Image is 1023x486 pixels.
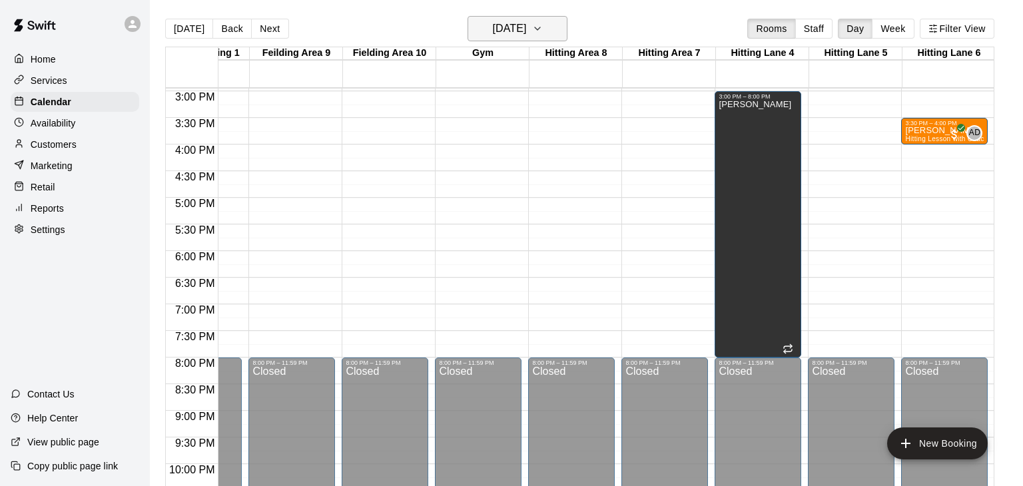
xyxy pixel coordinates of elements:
div: 3:30 PM – 4:00 PM [905,120,984,126]
div: 8:00 PM – 11:59 PM [439,360,517,366]
div: Feilding Area 9 [250,47,343,60]
div: Hitting Lane 6 [902,47,996,60]
a: Settings [11,220,139,240]
div: 8:00 PM – 11:59 PM [625,360,704,366]
span: 3:00 PM [172,91,218,103]
span: Anthony Dionisio [972,125,982,141]
button: add [887,427,988,459]
div: 8:00 PM – 11:59 PM [532,360,611,366]
span: 5:00 PM [172,198,218,209]
span: 10:00 PM [166,464,218,475]
button: Rooms [747,19,795,39]
button: [DATE] [165,19,213,39]
div: Anthony Dionisio [966,125,982,141]
p: Contact Us [27,387,75,401]
a: Customers [11,134,139,154]
button: Day [838,19,872,39]
p: Availability [31,117,76,130]
span: 4:00 PM [172,144,218,156]
p: View public page [27,435,99,449]
div: 8:00 PM – 11:59 PM [812,360,890,366]
p: Services [31,74,67,87]
p: Calendar [31,95,71,109]
a: Reports [11,198,139,218]
a: Services [11,71,139,91]
div: Gym [436,47,529,60]
div: 3:30 PM – 4:00 PM: Hitting Lesson with Coach Anthony [901,118,988,144]
button: Next [251,19,288,39]
span: 5:30 PM [172,224,218,236]
div: Hitting Area 7 [623,47,716,60]
span: 8:30 PM [172,384,218,395]
div: Hitting Lane 4 [716,47,809,60]
button: Back [212,19,252,39]
span: 7:30 PM [172,331,218,342]
span: 9:30 PM [172,437,218,449]
a: Marketing [11,156,139,176]
div: 8:00 PM – 11:59 PM [252,360,331,366]
div: Hitting Area 8 [529,47,623,60]
span: 3:30 PM [172,118,218,129]
button: [DATE] [468,16,567,41]
h6: [DATE] [492,19,526,38]
div: Fielding Area 10 [343,47,436,60]
a: Home [11,49,139,69]
a: Calendar [11,92,139,112]
span: All customers have paid [948,128,961,141]
p: Reports [31,202,64,215]
p: Retail [31,180,55,194]
span: AD [969,126,980,140]
div: 3:00 PM – 8:00 PM [719,93,797,100]
p: Help Center [27,411,78,425]
span: 6:00 PM [172,251,218,262]
span: 8:00 PM [172,358,218,369]
a: Retail [11,177,139,197]
p: Customers [31,138,77,151]
p: Home [31,53,56,66]
p: Marketing [31,159,73,172]
p: Settings [31,223,65,236]
span: 4:30 PM [172,171,218,182]
div: 8:00 PM – 11:59 PM [719,360,797,366]
span: 9:00 PM [172,411,218,422]
a: Availability [11,113,139,133]
button: Week [872,19,914,39]
button: Filter View [920,19,994,39]
div: 8:00 PM – 11:59 PM [905,360,984,366]
button: Staff [795,19,833,39]
span: 6:30 PM [172,278,218,289]
div: 3:00 PM – 8:00 PM: ALEX [715,91,801,358]
span: Recurring event [783,344,793,354]
span: 7:00 PM [172,304,218,316]
div: 8:00 PM – 11:59 PM [346,360,424,366]
p: Copy public page link [27,459,118,473]
div: Hitting Lane 5 [809,47,902,60]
